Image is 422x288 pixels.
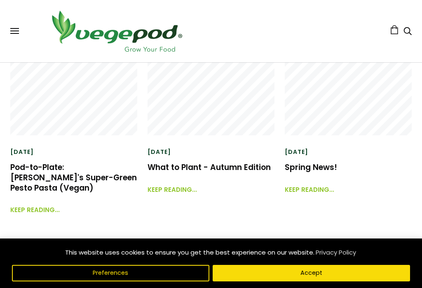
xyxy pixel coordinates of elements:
img: Vegepod [45,8,189,54]
time: [DATE] [10,148,34,156]
a: Keep reading... [10,197,60,215]
a: Keep reading... [285,177,334,195]
time: [DATE] [285,148,308,156]
a: What to Plant - Autumn Edition [148,162,271,173]
button: Accept [213,265,410,281]
a: Search [403,28,412,36]
button: Preferences [12,265,209,281]
a: Spring News! [285,162,337,173]
a: Privacy Policy (opens in a new tab) [314,245,357,260]
span: This website uses cookies to ensure you get the best experience on our website. [65,248,314,257]
time: [DATE] [148,148,171,156]
a: Pod-to-Plate: [PERSON_NAME]'s Super-Green Pesto Pasta (Vegan) [10,162,137,193]
a: Keep reading... [148,177,197,195]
